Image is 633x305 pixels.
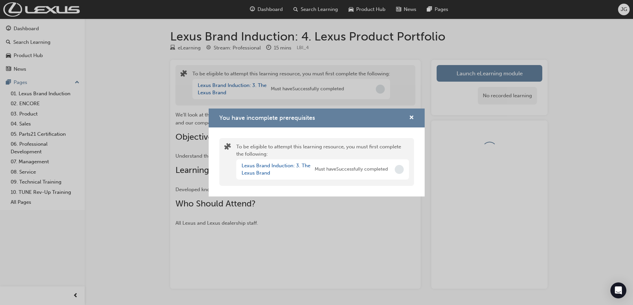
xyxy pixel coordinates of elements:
button: cross-icon [409,114,414,122]
div: You have incomplete prerequisites [209,109,425,196]
a: Lexus Brand Induction: 3. The Lexus Brand [242,163,310,176]
span: puzzle-icon [224,144,231,151]
span: You have incomplete prerequisites [219,114,315,121]
span: cross-icon [409,115,414,121]
div: To be eligible to attempt this learning resource, you must first complete the following: [236,143,409,181]
span: Incomplete [395,165,404,174]
span: Must have Successfully completed [315,166,388,173]
div: Open Intercom Messenger [610,282,626,298]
